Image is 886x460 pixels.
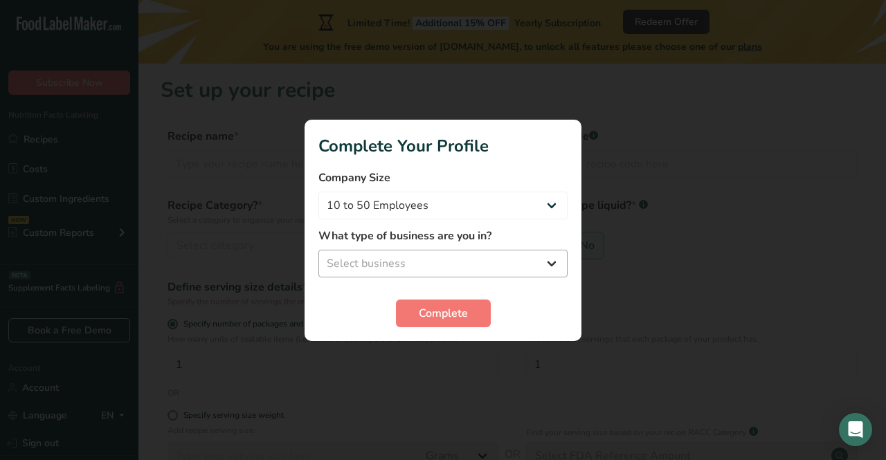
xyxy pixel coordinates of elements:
button: Complete [396,300,491,327]
h1: Complete Your Profile [318,134,568,158]
label: Company Size [318,169,568,186]
span: Complete [419,305,468,322]
label: What type of business are you in? [318,228,568,244]
div: Open Intercom Messenger [839,413,872,446]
